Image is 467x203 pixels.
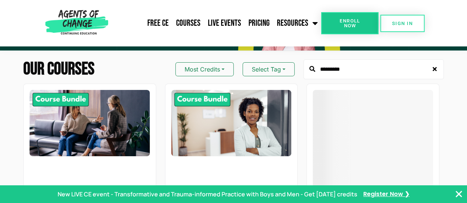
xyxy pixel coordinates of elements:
a: Courses [172,14,204,32]
nav: Menu [111,14,321,32]
button: Close Banner [454,190,463,199]
a: SIGN IN [380,15,425,32]
p: New LIVE CE event - Transformative and Trauma-informed Practice with Boys and Men - Get [DATE] cr... [58,190,357,199]
button: Select Tag [243,62,295,76]
a: Register Now ❯ [363,190,409,198]
img: Private Practice Launchpad - 8 Credit CE Bundle [171,90,292,156]
button: Most Credits [175,62,234,76]
a: Resources [273,14,321,32]
span: Enroll Now [333,18,367,28]
a: Live Events [204,14,245,32]
img: Leadership and Supervision Skills - 8 Credit CE Bundle [30,90,150,156]
span: SIGN IN [392,21,413,26]
a: Enroll Now [321,12,378,34]
h2: Our Courses [23,60,95,78]
div: . [313,90,433,192]
a: Free CE [144,14,172,32]
div: Extra Income and Business Skills for Social Workers and Mental Health Professionals (0 CE Credit) [313,90,433,199]
a: Pricing [245,14,273,32]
